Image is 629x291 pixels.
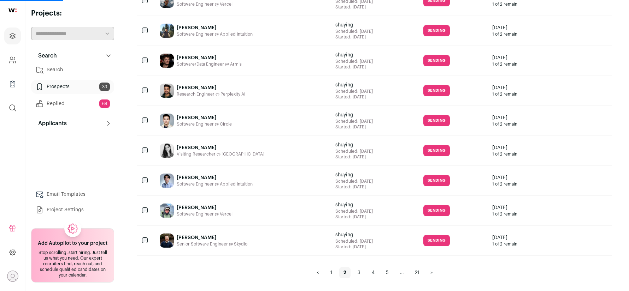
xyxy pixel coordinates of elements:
[335,89,373,94] div: Scheduled: [DATE]
[4,75,21,92] a: Company Lists
[335,244,373,250] div: Started: [DATE]
[382,267,393,278] a: 5
[335,22,373,29] div: shuying
[34,51,57,60] p: Search
[177,204,233,211] div: [PERSON_NAME]
[335,124,373,130] div: Started: [DATE]
[423,25,450,36] span: Sending
[335,141,373,148] div: shuying
[177,114,232,121] div: [PERSON_NAME]
[335,34,373,40] div: Started: [DATE]
[492,1,517,7] span: 1 of 2 remain
[31,63,114,77] a: Search
[177,61,242,67] div: Software/Data Engineer @ Armis
[177,181,253,187] div: Software Engineer @ Applied Intuition
[31,116,114,131] button: Applicants
[335,184,373,190] div: Started: [DATE]
[335,208,373,214] div: Scheduled: [DATE]
[177,31,253,37] div: Software Engineer @ Applied Intuition
[177,121,232,127] div: Software Engineer @ Circle
[492,204,517,211] span: [DATE]
[177,241,247,247] div: Senior Software Engineer @ Skydio
[368,267,379,278] a: 4
[8,8,17,12] img: wellfound-shorthand-0d5821cbd27db2630d0214b213865d53afaa358527fdda9d0ea32b1df1b89c2c.svg
[335,81,373,89] div: shuying
[339,267,351,278] span: 2
[31,49,114,63] button: Search
[423,145,450,156] span: Sending
[396,267,408,278] span: …
[335,231,373,238] div: shuying
[492,61,517,67] span: 1 of 2 remain
[335,214,373,220] div: Started: [DATE]
[423,205,450,216] span: Sending
[335,111,373,119] div: shuying
[177,24,253,31] div: [PERSON_NAME]
[160,114,174,128] img: b16d877d34c1b7390456eb1e37a40838a4a89e6b0f653fdbee773ade120588ec.jpg
[31,80,114,94] a: Prospects33
[423,55,450,66] span: Sending
[492,151,517,157] span: 1 of 2 remain
[492,84,517,91] span: [DATE]
[177,84,245,91] div: [PERSON_NAME]
[160,84,174,98] img: ad06bad50c01d95fb990ecf3628b4de1a32ef4433aa2851a3e0cd09f4879eb93
[335,59,373,64] div: Scheduled: [DATE]
[7,271,18,282] button: Open dropdown
[492,121,517,127] span: 1 of 2 remain
[99,99,110,108] span: 64
[492,31,517,37] span: 1 of 2 remain
[177,144,264,151] div: [PERSON_NAME]
[423,175,450,186] span: Sending
[411,267,423,278] a: 21
[335,154,373,160] div: Started: [DATE]
[335,171,373,178] div: shuying
[99,83,110,91] span: 33
[312,267,323,278] a: <
[335,29,373,34] div: Scheduled: [DATE]
[31,203,114,217] a: Project Settings
[177,1,233,7] div: Software Engineer @ Vercel
[492,24,517,31] span: [DATE]
[160,24,174,38] img: a36fe8a543176d7ef4ec7f8c073a1218cbc6bbd4fa00316ad5ac271a2ad8f6b2
[160,144,174,158] img: 7b6373c1a640045f631174b4b0daa52d4715a3b840f4588a12edaa5fef030e5c
[160,204,174,218] img: e8d3b502feae0e3b477eafb06631c35cf5d955f5f3f0997e95c04f64585ad662.jpg
[38,240,107,247] h2: Add Autopilot to your project
[177,211,233,217] div: Software Engineer @ Vercel
[326,267,336,278] a: 1
[177,54,242,61] div: [PERSON_NAME]
[335,94,373,100] div: Started: [DATE]
[31,97,114,111] a: Replied64
[492,144,517,151] span: [DATE]
[31,228,114,283] a: Add Autopilot to your project Stop scrolling, start hiring. Just tell us what you need. Our exper...
[160,54,174,68] img: f474c9177ad8b1df7f202d137756cb55ab01ad32ecf6cbc279fc8e8eac7e3867
[335,4,373,10] div: Started: [DATE]
[353,267,365,278] a: 3
[36,250,110,278] div: Stop scrolling, start hiring. Just tell us what you need. Our expert recruiters find, reach out, ...
[160,234,174,248] img: 69156b96bd030beb3a29f3cfc82634478438e79a4db5e76355a52ee212bf0f86.jpg
[4,51,21,68] a: Company and ATS Settings
[492,114,517,121] span: [DATE]
[492,91,517,97] span: 1 of 2 remain
[4,28,21,44] a: Projects
[177,151,264,157] div: Visiting Researcher @ [GEOGRAPHIC_DATA]
[423,115,450,126] span: Sending
[492,181,517,187] span: 1 of 2 remain
[177,234,247,241] div: [PERSON_NAME]
[177,91,245,97] div: Research Engineer @ Perplexity AI
[335,238,373,244] div: Scheduled: [DATE]
[34,119,67,128] p: Applicants
[423,235,450,246] span: Sending
[335,51,373,59] div: shuying
[160,174,174,188] img: 6b34331e9f88976dbeb504d56798830126864f9cdc522c12f4fdc892983cb7a6.jpg
[335,201,373,208] div: shuying
[31,187,114,201] a: Email Templates
[492,174,517,181] span: [DATE]
[492,54,517,61] span: [DATE]
[492,211,517,217] span: 1 of 2 remain
[492,241,517,247] span: 1 of 2 remain
[335,64,373,70] div: Started: [DATE]
[492,234,517,241] span: [DATE]
[426,267,437,278] a: >
[335,178,373,184] div: Scheduled: [DATE]
[423,85,450,96] span: Sending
